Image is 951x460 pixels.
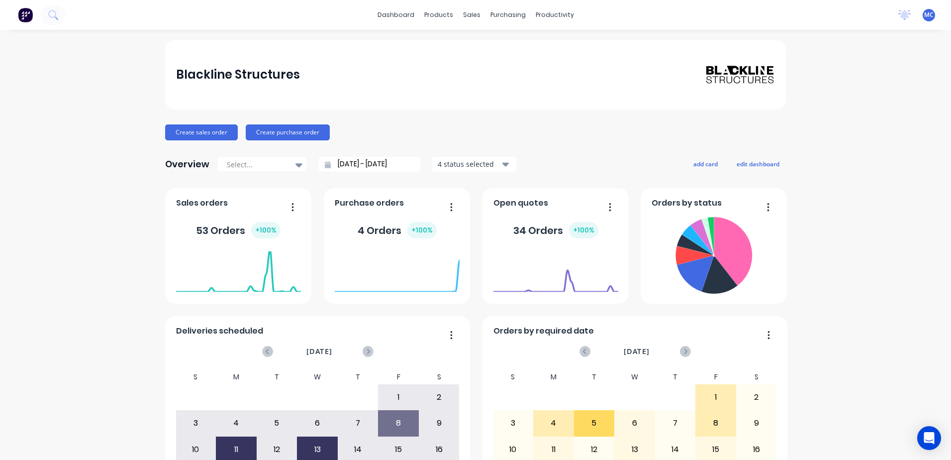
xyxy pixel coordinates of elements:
span: [DATE] [306,346,332,357]
span: Orders by status [652,197,722,209]
span: Purchase orders [335,197,404,209]
div: S [419,370,460,384]
div: 8 [379,411,418,436]
div: sales [458,7,485,22]
div: 9 [419,411,459,436]
div: F [695,370,736,384]
div: W [297,370,338,384]
div: Open Intercom Messenger [917,426,941,450]
div: 3 [176,411,216,436]
div: productivity [531,7,579,22]
span: MC [924,10,934,19]
div: 4 [216,411,256,436]
div: Blackline Structures [176,65,300,85]
img: Factory [18,7,33,22]
button: Create sales order [165,124,238,140]
div: T [338,370,379,384]
span: Sales orders [176,197,228,209]
div: 7 [656,411,695,436]
div: 4 status selected [438,159,500,169]
div: 1 [379,385,418,410]
div: 8 [696,411,736,436]
div: M [533,370,574,384]
div: S [493,370,534,384]
button: edit dashboard [730,157,786,170]
div: + 100 % [251,222,281,238]
div: 5 [257,411,297,436]
div: 4 Orders [358,222,437,238]
div: 2 [419,385,459,410]
a: dashboard [373,7,419,22]
div: + 100 % [569,222,598,238]
div: + 100 % [407,222,437,238]
div: 6 [615,411,655,436]
div: 2 [737,385,776,410]
button: 4 status selected [432,157,517,172]
div: 1 [696,385,736,410]
div: T [574,370,615,384]
div: 9 [737,411,776,436]
span: [DATE] [624,346,650,357]
div: 7 [338,411,378,436]
button: Create purchase order [246,124,330,140]
button: add card [687,157,724,170]
img: Blackline Structures [705,65,775,85]
div: Overview [165,154,209,174]
div: S [176,370,216,384]
div: 4 [534,411,573,436]
span: Open quotes [493,197,548,209]
div: W [614,370,655,384]
div: F [378,370,419,384]
div: 5 [574,411,614,436]
div: M [216,370,257,384]
div: 3 [493,411,533,436]
div: products [419,7,458,22]
div: purchasing [485,7,531,22]
div: 34 Orders [513,222,598,238]
div: 6 [297,411,337,436]
div: 53 Orders [196,222,281,238]
div: S [736,370,777,384]
div: T [257,370,297,384]
div: T [655,370,696,384]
